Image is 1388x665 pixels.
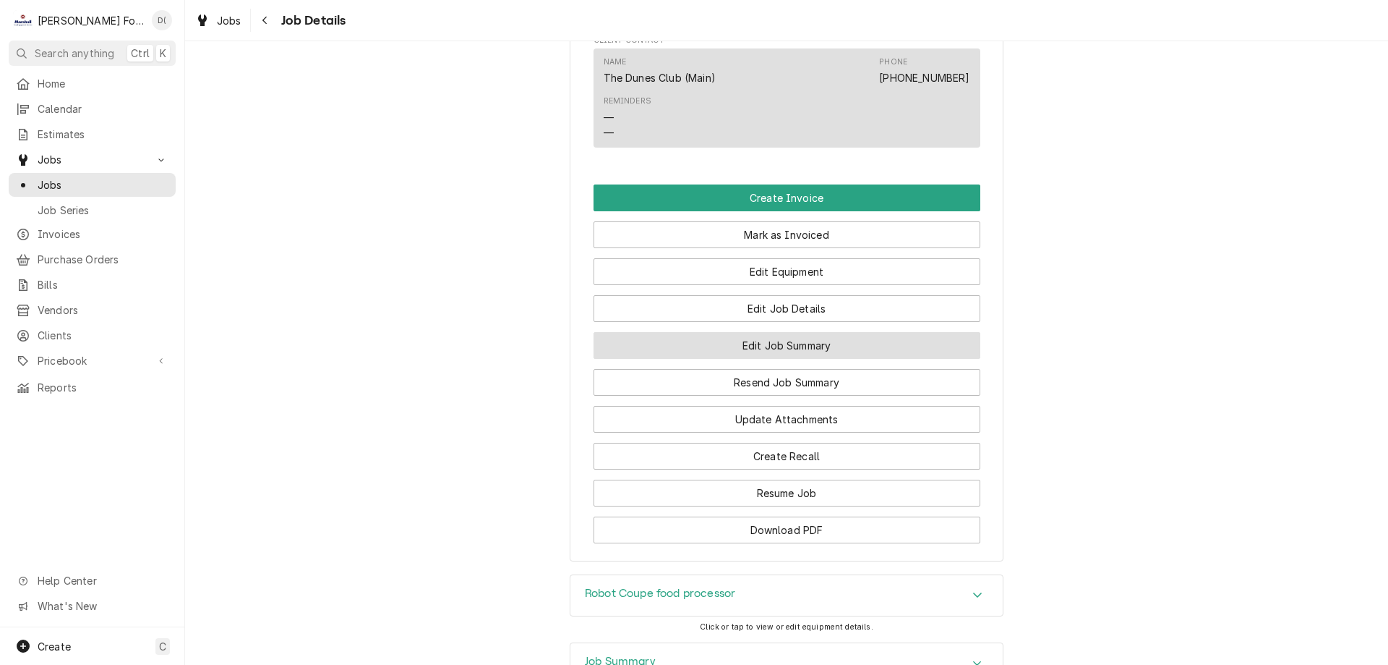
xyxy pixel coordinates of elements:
[189,9,247,33] a: Jobs
[594,322,980,359] div: Button Group Row
[9,273,176,297] a: Bills
[38,640,71,653] span: Create
[594,470,980,507] div: Button Group Row
[38,101,168,117] span: Calendar
[131,46,150,61] span: Ctrl
[9,376,176,399] a: Reports
[9,222,176,246] a: Invoices
[594,48,980,154] div: Client Contact List
[585,587,735,601] h3: Robot Coupe food processor
[38,152,147,167] span: Jobs
[594,48,980,148] div: Contact
[594,258,980,285] button: Edit Equipment
[879,56,969,85] div: Phone
[13,10,33,30] div: Marshall Food Equipment Service's Avatar
[879,56,907,68] div: Phone
[604,110,614,125] div: —
[159,639,166,654] span: C
[160,46,166,61] span: K
[594,480,980,507] button: Resume Job
[152,10,172,30] div: Derek Testa (81)'s Avatar
[9,298,176,322] a: Vendors
[594,285,980,322] div: Button Group Row
[38,328,168,343] span: Clients
[38,573,167,588] span: Help Center
[13,10,33,30] div: M
[594,507,980,543] div: Button Group Row
[9,41,176,66] button: Search anythingCtrlK
[594,443,980,470] button: Create Recall
[38,380,168,395] span: Reports
[217,13,241,28] span: Jobs
[9,349,176,373] a: Go to Pricebook
[9,122,176,146] a: Estimates
[254,9,277,32] button: Navigate back
[38,13,144,28] div: [PERSON_NAME] Food Equipment Service
[9,148,176,171] a: Go to Jobs
[594,35,980,154] div: Client Contact
[604,125,614,140] div: —
[277,11,346,30] span: Job Details
[594,359,980,396] div: Button Group Row
[570,575,1003,616] div: Accordion Header
[594,369,980,396] button: Resend Job Summary
[38,252,168,267] span: Purchase Orders
[38,277,168,292] span: Bills
[152,10,172,30] div: D(
[604,56,716,85] div: Name
[38,76,168,91] span: Home
[594,433,980,470] div: Button Group Row
[9,569,176,593] a: Go to Help Center
[604,56,627,68] div: Name
[38,203,168,218] span: Job Series
[594,406,980,433] button: Update Attachments
[594,396,980,433] div: Button Group Row
[9,72,176,96] a: Home
[9,198,176,222] a: Job Series
[9,594,176,618] a: Go to What's New
[700,622,873,632] span: Click or tap to view or edit equipment details.
[38,353,147,368] span: Pricebook
[9,247,176,271] a: Purchase Orders
[879,72,969,84] a: [PHONE_NUMBER]
[604,70,716,85] div: The Dunes Club (Main)
[38,226,168,242] span: Invoices
[604,96,651,107] div: Reminders
[38,127,168,142] span: Estimates
[594,248,980,285] div: Button Group Row
[594,221,980,248] button: Mark as Invoiced
[594,295,980,322] button: Edit Job Details
[594,185,980,543] div: Button Group
[35,46,114,61] span: Search anything
[570,575,1003,617] div: Robot Coupe food processor
[594,185,980,211] div: Button Group Row
[38,177,168,192] span: Jobs
[9,323,176,347] a: Clients
[594,517,980,543] button: Download PDF
[38,598,167,614] span: What's New
[570,575,1003,616] button: Accordion Details Expand Trigger
[594,332,980,359] button: Edit Job Summary
[594,185,980,211] button: Create Invoice
[604,96,651,140] div: Reminders
[9,173,176,197] a: Jobs
[9,97,176,121] a: Calendar
[38,302,168,318] span: Vendors
[594,211,980,248] div: Button Group Row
